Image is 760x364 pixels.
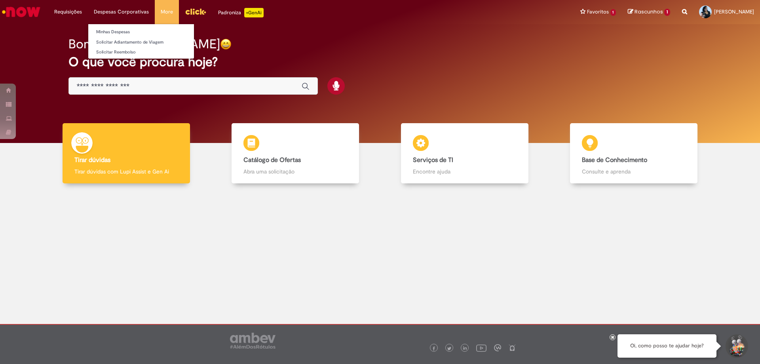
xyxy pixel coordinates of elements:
span: 1 [664,9,670,16]
a: Tirar dúvidas Tirar dúvidas com Lupi Assist e Gen Ai [42,123,211,184]
button: Iniciar Conversa de Suporte [724,334,748,358]
a: Minhas Despesas [88,28,194,36]
p: +GenAi [244,8,264,17]
h2: O que você procura hoje? [68,55,692,69]
p: Consulte e aprenda [582,168,686,175]
span: 1 [610,9,616,16]
img: logo_footer_ambev_rotulo_gray.png [230,333,275,349]
a: Base de Conhecimento Consulte e aprenda [549,123,719,184]
a: Rascunhos [628,8,670,16]
b: Base de Conhecimento [582,156,647,164]
img: logo_footer_workplace.png [494,344,501,351]
h2: Bom dia, [PERSON_NAME] [68,37,220,51]
img: happy-face.png [220,38,232,50]
img: click_logo_yellow_360x200.png [185,6,206,17]
img: logo_footer_facebook.png [432,347,436,351]
span: Favoritos [587,8,609,16]
div: Oi, como posso te ajudar hoje? [617,334,716,358]
img: ServiceNow [1,4,42,20]
span: More [161,8,173,16]
div: Padroniza [218,8,264,17]
img: logo_footer_linkedin.png [463,346,467,351]
span: Rascunhos [635,8,663,15]
a: Serviços de TI Encontre ajuda [380,123,549,184]
b: Catálogo de Ofertas [243,156,301,164]
span: Requisições [54,8,82,16]
img: logo_footer_twitter.png [447,347,451,351]
img: logo_footer_youtube.png [476,343,486,353]
p: Encontre ajuda [413,168,517,175]
p: Tirar dúvidas com Lupi Assist e Gen Ai [74,168,178,175]
a: Catálogo de Ofertas Abra uma solicitação [211,123,380,184]
p: Abra uma solicitação [243,168,347,175]
ul: Despesas Corporativas [88,24,194,59]
a: Solicitar Adiantamento de Viagem [88,38,194,47]
span: Despesas Corporativas [94,8,149,16]
a: Solicitar Reembolso [88,48,194,57]
img: logo_footer_naosei.png [509,344,516,351]
span: [PERSON_NAME] [714,8,754,15]
b: Serviços de TI [413,156,453,164]
b: Tirar dúvidas [74,156,110,164]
